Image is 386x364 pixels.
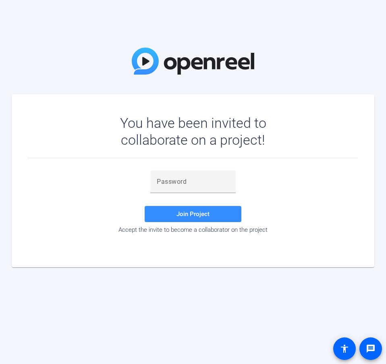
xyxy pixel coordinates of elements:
mat-icon: message [366,344,376,354]
div: Accept the invite to become a collaborator on the project [28,226,358,233]
img: OpenReel Logo [132,48,254,75]
input: Password [157,177,229,187]
div: You have been invited to collaborate on a project! [97,114,290,148]
button: Join Project [145,206,241,222]
mat-icon: accessibility [340,344,349,354]
span: Join Project [176,210,210,218]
